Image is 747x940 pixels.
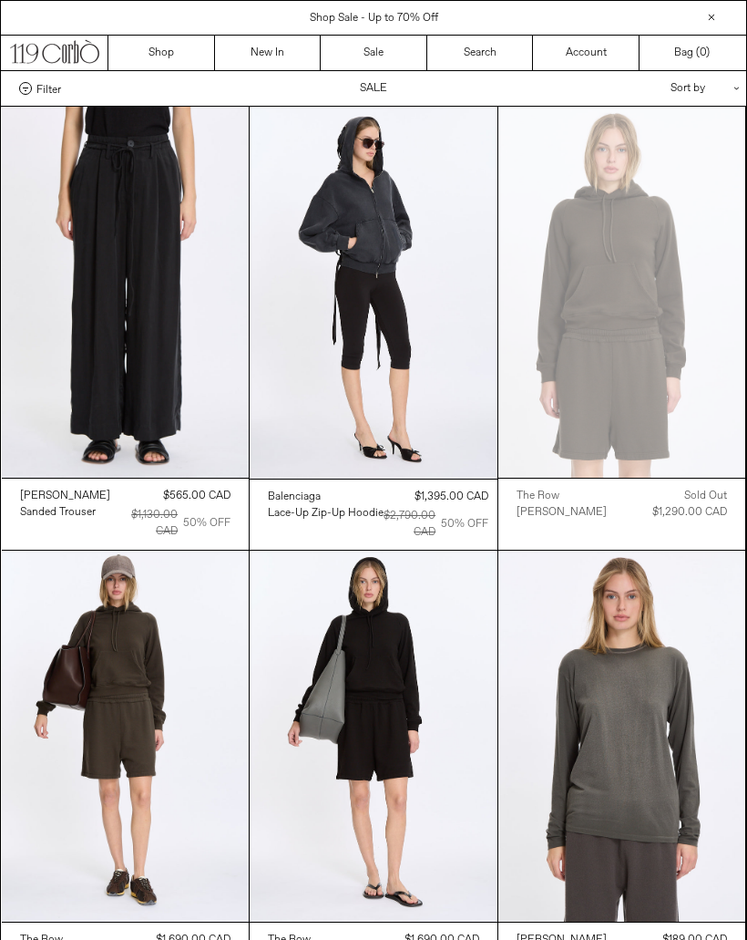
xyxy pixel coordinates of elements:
a: Bag () [640,36,746,70]
a: Shop Sale - Up to 70% Off [310,11,438,26]
div: Lace-Up Zip-Up Hoodie [268,506,384,522]
img: The Row Gana Short in warm sepia [2,551,250,922]
div: 50% OFF [183,515,230,532]
a: [PERSON_NAME] [20,488,110,504]
div: $1,130.00 CAD [110,507,179,540]
div: $1,395.00 CAD [414,489,488,505]
a: Sanded Trouser [20,504,110,521]
img: The Row Timia Sweatshirt in warm sepia [498,107,746,478]
a: Account [533,36,640,70]
a: Sale [321,36,427,70]
div: [PERSON_NAME] [20,489,110,504]
div: Sanded Trouser [20,505,96,521]
span: ) [700,45,710,61]
div: Balenciaga [268,490,321,505]
div: [PERSON_NAME] [517,505,607,521]
a: Search [427,36,534,70]
img: The Row Gana Short in black [250,551,497,923]
div: Sold out [684,488,727,504]
div: 50% OFF [441,516,488,532]
a: Shop [108,36,215,70]
img: Balenciaga Lace-Up Zip-Up Hoodie [250,107,497,479]
div: $565.00 CAD [163,488,230,504]
span: 0 [700,46,706,60]
img: Lauren Manoogian Sanded Trouser [2,107,250,478]
img: Lauren Manoogian Bias L/S Tee [498,551,746,922]
div: $2,790.00 CAD [384,508,435,541]
a: The Row [517,488,607,504]
a: New In [215,36,322,70]
span: Filter [36,82,61,95]
div: Sort by [564,71,728,106]
a: [PERSON_NAME] [517,504,607,521]
div: The Row [517,489,559,504]
a: Lace-Up Zip-Up Hoodie [268,505,384,522]
a: Balenciaga [268,489,384,505]
div: $1,290.00 CAD [652,504,727,521]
